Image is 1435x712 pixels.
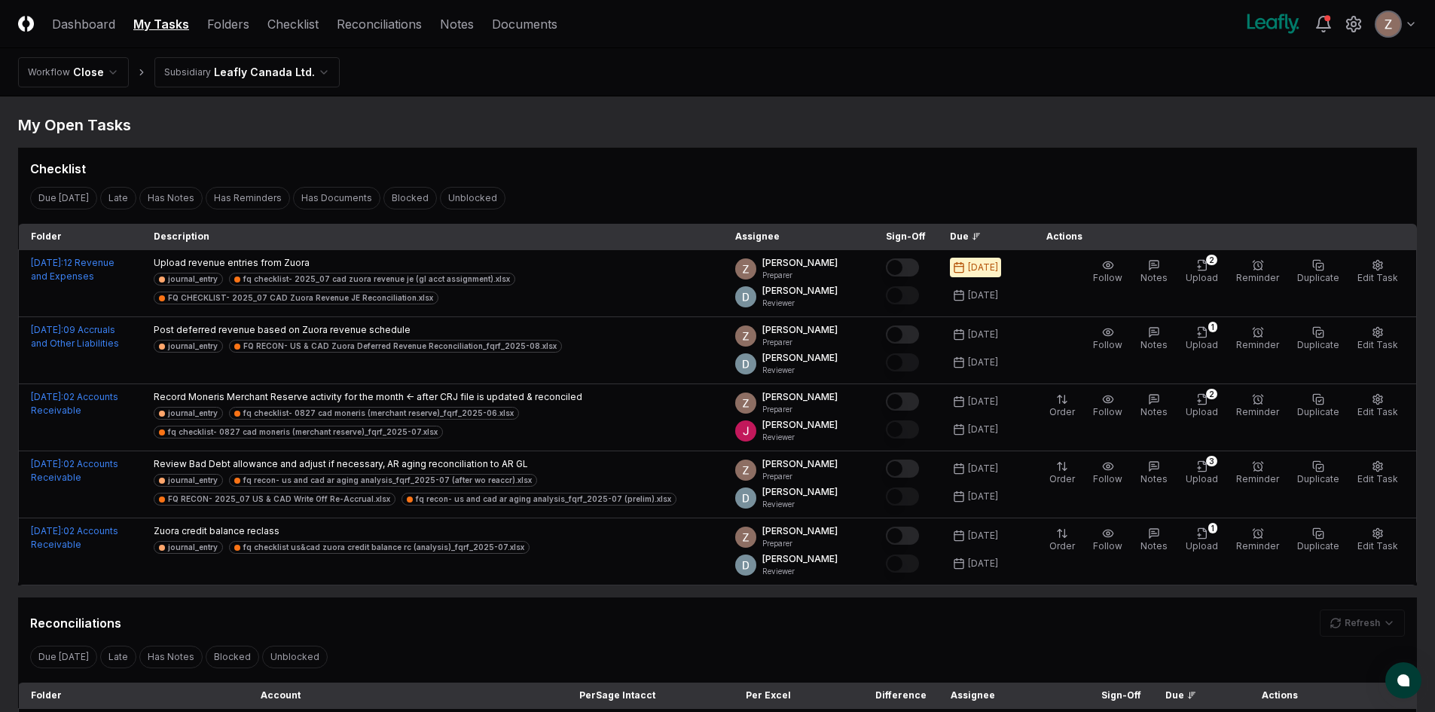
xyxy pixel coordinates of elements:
button: Order [1046,390,1078,422]
a: FQ RECON- 2025_07 US & CAD Write Off Re-Accrual.xlsx [154,493,395,506]
span: Notes [1140,540,1168,552]
img: ACg8ocKnDsamp5-SE65NkOhq35AnOBarAXdzXQ03o9g231ijNgHgyA=s96-c [1376,12,1400,36]
p: [PERSON_NAME] [762,284,838,298]
p: Preparer [762,337,838,348]
button: Late [100,187,136,209]
p: Preparer [762,538,838,549]
img: ACg8ocKnDsamp5-SE65NkOhq35AnOBarAXdzXQ03o9g231ijNgHgyA=s96-c [735,325,756,347]
p: [PERSON_NAME] [762,552,838,566]
img: ACg8ocLeIi4Jlns6Fsr4lO0wQ1XJrFQvF4yUjbLrd1AsCAOmrfa1KQ=s96-c [735,487,756,509]
button: Mark complete [886,460,919,478]
span: [DATE] : [31,391,63,402]
span: Edit Task [1357,406,1398,417]
button: Reminder [1233,524,1282,556]
div: Reconciliations [30,614,121,632]
a: [DATE]:02 Accounts Receivable [31,525,118,550]
button: Has Reminders [206,187,290,209]
div: journal_entry [168,542,218,553]
img: ACg8ocKnDsamp5-SE65NkOhq35AnOBarAXdzXQ03o9g231ijNgHgyA=s96-c [735,460,756,481]
div: 3 [1206,456,1217,466]
th: Sign-Off [1089,683,1153,709]
span: Notes [1140,339,1168,350]
div: My Open Tasks [18,115,1417,136]
p: [PERSON_NAME] [762,323,838,337]
div: FQ RECON- US & CAD Zuora Deferred Revenue Reconciliation_fqrf_2025-08.xlsx [243,341,557,352]
div: fq recon- us and cad ar aging analysis_fqrf_2025-07 (after wo reaccr).xlsx [243,475,532,486]
p: Record Moneris Merchant Reserve activity for the month <- after CRJ file is updated & reconciled [154,390,711,404]
button: Follow [1090,457,1125,489]
span: Duplicate [1297,272,1339,283]
a: [DATE]:09 Accruals and Other Liabilities [31,324,119,349]
p: Review Bad Debt allowance and adjust if necessary, AR aging reconciliation to AR GL [154,457,711,471]
div: [DATE] [968,261,998,274]
span: Reminder [1236,272,1279,283]
a: Reconciliations [337,15,422,33]
th: Per Excel [667,683,803,709]
button: Notes [1137,457,1171,489]
div: [DATE] [968,462,998,475]
th: Folder [19,683,249,709]
th: Description [142,224,723,250]
a: fq checklist- 0827 cad moneris (merchant reserve)_fqrf_2025-06.xlsx [229,407,519,420]
button: Blocked [383,187,437,209]
th: Sign-Off [874,224,938,250]
div: [DATE] [968,395,998,408]
button: Unblocked [440,187,505,209]
span: Edit Task [1357,540,1398,552]
div: journal_entry [168,341,218,352]
span: Follow [1093,406,1122,417]
a: [DATE]:12 Revenue and Expenses [31,257,114,282]
span: Follow [1093,473,1122,484]
button: Reminder [1233,390,1282,422]
button: Follow [1090,323,1125,355]
a: fq recon- us and cad ar aging analysis_fqrf_2025-07 (prelim).xlsx [401,493,676,506]
span: Notes [1140,473,1168,484]
p: [PERSON_NAME] [762,418,838,432]
span: Reminder [1236,406,1279,417]
button: Edit Task [1354,524,1401,556]
p: [PERSON_NAME] [762,457,838,471]
div: [DATE] [968,490,998,503]
div: 2 [1206,389,1217,399]
img: Logo [18,16,34,32]
div: fq checklist- 0827 cad moneris (merchant reserve)_fqrf_2025-06.xlsx [243,408,514,419]
button: Edit Task [1354,323,1401,355]
a: FQ RECON- US & CAD Zuora Deferred Revenue Reconciliation_fqrf_2025-08.xlsx [229,340,562,353]
span: Notes [1140,406,1168,417]
p: [PERSON_NAME] [762,256,838,270]
button: Mark complete [886,353,919,371]
span: Edit Task [1357,473,1398,484]
a: Folders [207,15,249,33]
p: Reviewer [762,298,838,309]
div: Account [261,689,520,702]
img: Leafly logo [1244,12,1302,36]
button: Mark complete [886,420,919,439]
div: Subsidiary [164,66,211,79]
div: fq checklist- 2025_07 cad zuora revenue je (gl acct assignment).xlsx [243,273,510,285]
span: Order [1049,406,1075,417]
div: Workflow [28,66,70,79]
button: Follow [1090,524,1125,556]
p: Zuora credit balance reclass [154,524,530,538]
button: Notes [1137,524,1171,556]
a: Notes [440,15,474,33]
button: Mark complete [886,487,919,506]
a: [DATE]:02 Accounts Receivable [31,458,118,483]
div: [DATE] [968,289,998,302]
div: journal_entry [168,273,218,285]
th: Per Sage Intacct [532,683,667,709]
button: Edit Task [1354,256,1401,288]
th: Assignee [939,683,1089,709]
button: Has Notes [139,646,203,668]
button: Reminder [1233,323,1282,355]
button: Mark complete [886,527,919,545]
span: Duplicate [1297,406,1339,417]
div: [DATE] [968,529,998,542]
p: [PERSON_NAME] [762,351,838,365]
a: FQ CHECKLIST- 2025_07 CAD Zuora Revenue JE Reconciliation.xlsx [154,292,438,304]
th: Difference [803,683,939,709]
button: Mark complete [886,393,919,411]
button: Reminder [1233,457,1282,489]
p: Preparer [762,270,838,281]
th: Assignee [723,224,874,250]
